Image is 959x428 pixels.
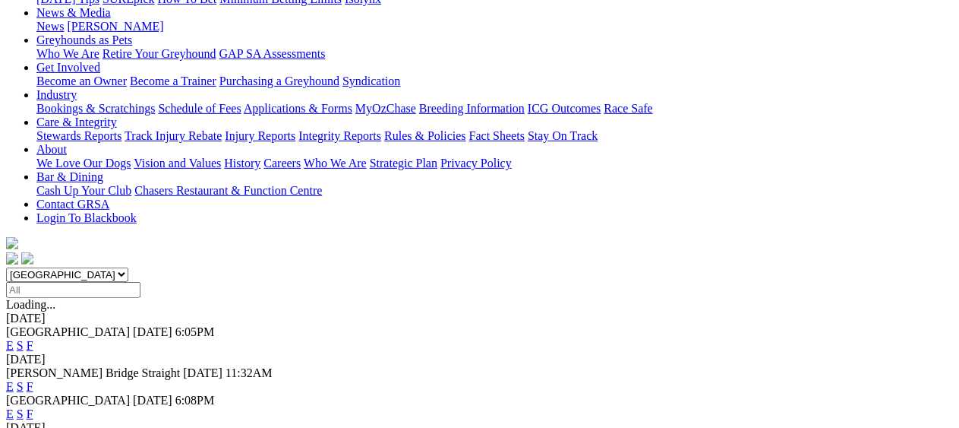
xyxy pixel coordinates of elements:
a: F [27,339,33,352]
a: Become an Owner [36,75,127,87]
a: Get Involved [36,61,100,74]
span: [DATE] [183,366,222,379]
a: Greyhounds as Pets [36,33,132,46]
a: Industry [36,88,77,101]
img: facebook.svg [6,252,18,265]
a: About [36,143,67,156]
a: Bookings & Scratchings [36,102,155,115]
div: Bar & Dining [36,184,953,198]
a: Race Safe [604,102,652,115]
span: [DATE] [133,394,172,407]
a: News & Media [36,6,111,19]
a: Retire Your Greyhound [103,47,216,60]
span: [DATE] [133,325,172,338]
a: Syndication [342,75,400,87]
input: Select date [6,282,140,298]
div: About [36,157,953,170]
span: 6:05PM [175,325,215,338]
span: [GEOGRAPHIC_DATA] [6,394,130,407]
a: Stewards Reports [36,129,121,142]
a: GAP SA Assessments [219,47,326,60]
a: Who We Are [36,47,99,60]
img: logo-grsa-white.png [6,237,18,249]
a: Applications & Forms [244,102,352,115]
span: 6:08PM [175,394,215,407]
a: S [17,339,24,352]
span: [PERSON_NAME] Bridge Straight [6,366,180,379]
a: E [6,380,14,393]
a: Purchasing a Greyhound [219,75,339,87]
a: Login To Blackbook [36,211,137,224]
div: Greyhounds as Pets [36,47,953,61]
a: Become a Trainer [130,75,216,87]
a: Careers [263,157,301,170]
a: Strategic Plan [370,157,437,170]
a: Rules & Policies [384,129,466,142]
span: [GEOGRAPHIC_DATA] [6,325,130,338]
div: Industry [36,102,953,116]
a: Who We Are [304,157,367,170]
a: Stay On Track [528,129,598,142]
a: F [27,380,33,393]
a: S [17,380,24,393]
a: Care & Integrity [36,116,117,128]
span: 11:32AM [226,366,273,379]
span: Loading... [6,298,55,311]
div: Care & Integrity [36,129,953,143]
a: Track Injury Rebate [125,129,222,142]
a: S [17,407,24,420]
a: Vision and Values [134,157,221,170]
a: Breeding Information [419,102,525,115]
a: Injury Reports [225,129,295,142]
a: News [36,20,64,33]
a: Bar & Dining [36,170,103,183]
a: Integrity Reports [298,129,381,142]
a: ICG Outcomes [528,102,601,115]
a: History [224,157,260,170]
div: [DATE] [6,353,953,366]
a: Contact GRSA [36,198,109,211]
a: F [27,407,33,420]
a: Cash Up Your Club [36,184,131,197]
a: E [6,407,14,420]
div: News & Media [36,20,953,33]
a: Chasers Restaurant & Function Centre [134,184,322,197]
div: Get Involved [36,75,953,88]
a: E [6,339,14,352]
a: We Love Our Dogs [36,157,131,170]
img: twitter.svg [21,252,33,265]
a: Schedule of Fees [158,102,241,115]
div: [DATE] [6,312,953,325]
a: [PERSON_NAME] [67,20,163,33]
a: Privacy Policy [440,157,512,170]
a: MyOzChase [355,102,416,115]
a: Fact Sheets [469,129,525,142]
